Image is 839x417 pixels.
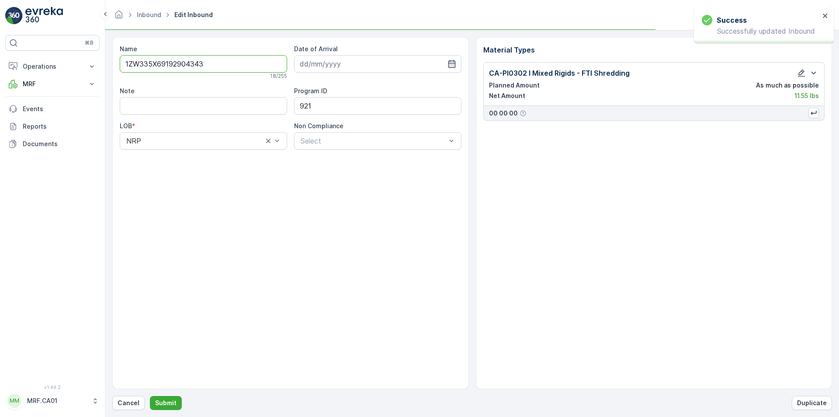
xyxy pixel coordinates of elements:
h3: Success [717,15,747,25]
div: Help Tooltip Icon [520,110,527,117]
p: ⌘B [85,39,94,46]
button: MRF [5,75,100,93]
button: Operations [5,58,100,75]
p: 00 00 00 [489,109,518,118]
button: MMMRF.CA01 [5,392,100,410]
p: MRF.CA01 [27,396,87,405]
label: Program ID [294,87,327,95]
p: Events [23,105,96,113]
button: Cancel [112,396,145,410]
p: 11.55 lbs [794,91,819,100]
p: Material Types [483,45,825,55]
img: logo [5,7,23,25]
a: Inbound [137,11,161,18]
p: CA-PI0302 I Mixed Rigids - FTI Shredding [489,68,630,78]
div: MM [7,394,21,408]
p: Successfully updated Inbound [702,27,820,35]
label: Name [120,45,137,53]
p: Documents [23,140,96,148]
p: Duplicate [797,399,827,407]
label: Non Compliance [294,122,343,130]
p: Submit [155,399,177,407]
a: Events [5,100,100,118]
a: Homepage [114,13,124,21]
p: Net Amount [489,91,525,100]
p: Reports [23,122,96,131]
img: logo_light-DOdMpM7g.png [25,7,63,25]
button: close [822,12,829,21]
span: Edit Inbound [173,11,215,19]
a: Documents [5,135,100,153]
a: Reports [5,118,100,135]
label: Note [120,87,135,95]
button: Duplicate [792,396,832,410]
p: As much as possible [756,81,819,90]
p: Operations [23,62,82,71]
p: MRF [23,80,82,88]
p: 18 / 255 [270,73,287,80]
span: v 1.49.2 [5,385,100,390]
input: dd/mm/yyyy [294,55,461,73]
p: Planned Amount [489,81,540,90]
button: Submit [150,396,182,410]
p: Select [301,136,446,146]
label: Date of Arrival [294,45,338,53]
p: Cancel [118,399,139,407]
label: LOB [120,122,132,130]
